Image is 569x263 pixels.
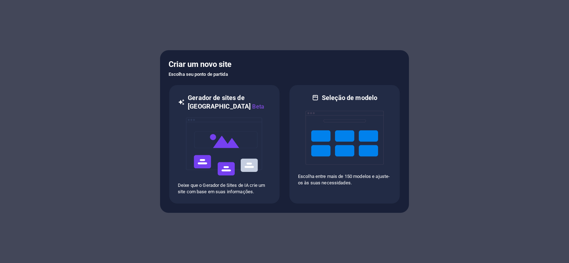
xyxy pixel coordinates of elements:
font: Deixe que o Gerador de Sites de IA crie um site com base em suas informações. [178,183,265,194]
img: ai [185,111,264,182]
font: Beta [252,103,264,110]
font: Escolha entre mais de 150 modelos e ajuste-os às suas necessidades. [298,174,390,185]
font: Seleção de modelo [322,94,377,101]
font: Criar um novo site [169,60,232,69]
div: Gerador de sites de [GEOGRAPHIC_DATA]BetaaiDeixe que o Gerador de Sites de IA crie um site com ba... [169,84,280,204]
div: Seleção de modeloEscolha entre mais de 150 modelos e ajuste-os às suas necessidades. [289,84,400,204]
font: Escolha seu ponto de partida [169,72,228,77]
font: Gerador de sites de [GEOGRAPHIC_DATA] [188,94,251,110]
